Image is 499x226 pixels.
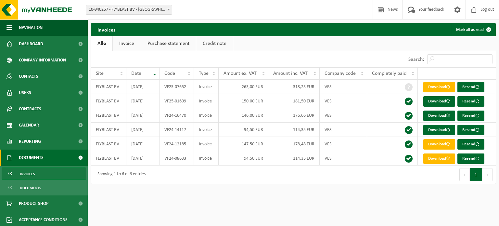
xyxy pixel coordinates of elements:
td: FLYBLAST BV [91,80,126,94]
span: Company information [19,52,66,68]
td: 114,35 EUR [268,123,319,137]
span: Amount inc. VAT [273,71,308,76]
button: Resend [457,111,484,121]
span: Product Shop [19,195,48,212]
button: Resend [457,125,484,135]
a: Documents [2,181,86,194]
a: Download [423,125,455,135]
span: Amount ex. VAT [224,71,257,76]
span: Contacts [19,68,38,85]
td: VES [320,151,367,166]
td: VF25-01609 [160,94,194,108]
td: Invoice [194,94,219,108]
td: 94,50 EUR [219,123,268,137]
label: Search: [408,57,424,62]
a: Alle [91,36,112,51]
div: Showing 1 to 6 of 6 entries [94,169,146,180]
span: 10-940257 - FLYBLAST BV - ANTWERPEN [86,5,172,15]
span: Documents [20,182,41,194]
td: VF25-07652 [160,80,194,94]
td: Invoice [194,123,219,137]
a: Download [423,139,455,150]
span: Type [199,71,209,76]
td: 263,00 EUR [219,80,268,94]
td: Invoice [194,137,219,151]
td: VF24-14117 [160,123,194,137]
a: Purchase statement [141,36,196,51]
td: VF24-12185 [160,137,194,151]
td: Invoice [194,80,219,94]
h2: Invoices [91,23,122,36]
td: VES [320,80,367,94]
span: Date [131,71,141,76]
button: Previous [459,168,470,181]
td: 94,50 EUR [219,151,268,166]
td: FLYBLAST BV [91,123,126,137]
td: VES [320,137,367,151]
button: Resend [457,82,484,92]
a: Invoice [113,36,141,51]
td: [DATE] [126,108,160,123]
td: VES [320,108,367,123]
td: [DATE] [126,151,160,166]
span: Company code [325,71,356,76]
td: VF24-08633 [160,151,194,166]
td: VF24-16470 [160,108,194,123]
td: 150,00 EUR [219,94,268,108]
td: [DATE] [126,94,160,108]
a: Download [423,153,455,164]
td: [DATE] [126,137,160,151]
a: Download [423,96,455,107]
td: VES [320,123,367,137]
td: FLYBLAST BV [91,151,126,166]
span: Navigation [19,20,43,36]
td: 146,00 EUR [219,108,268,123]
td: Invoice [194,108,219,123]
td: 181,50 EUR [268,94,319,108]
button: Next [482,168,493,181]
button: Resend [457,96,484,107]
span: Users [19,85,31,101]
td: 176,66 EUR [268,108,319,123]
span: Documents [19,150,44,166]
a: Download [423,82,455,92]
td: VES [320,94,367,108]
td: 178,48 EUR [268,137,319,151]
a: Credit note [196,36,233,51]
button: Mark all as read [451,23,495,36]
td: 318,23 EUR [268,80,319,94]
span: Invoices [20,168,35,180]
span: Completely paid [372,71,406,76]
a: Invoices [2,167,86,180]
span: Site [96,71,104,76]
td: FLYBLAST BV [91,94,126,108]
td: [DATE] [126,80,160,94]
span: Code [164,71,175,76]
td: FLYBLAST BV [91,137,126,151]
span: Dashboard [19,36,43,52]
span: Calendar [19,117,39,133]
td: Invoice [194,151,219,166]
span: Contracts [19,101,41,117]
button: 1 [470,168,482,181]
td: FLYBLAST BV [91,108,126,123]
a: Download [423,111,455,121]
button: Resend [457,139,484,150]
span: 10-940257 - FLYBLAST BV - ANTWERPEN [86,5,172,14]
td: 114,35 EUR [268,151,319,166]
button: Resend [457,153,484,164]
td: 147,50 EUR [219,137,268,151]
td: [DATE] [126,123,160,137]
span: Reporting [19,133,41,150]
